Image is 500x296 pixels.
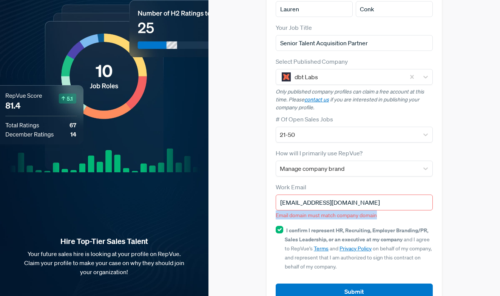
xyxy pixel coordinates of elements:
[276,183,306,192] label: Work Email
[276,57,348,66] label: Select Published Company
[12,249,196,276] p: Your future sales hire is looking at your profile on RepVue. Claim your profile to make your case...
[12,236,196,246] strong: Hire Top-Tier Sales Talent
[285,227,428,243] strong: I confirm I represent HR, Recruiting, Employer Branding/PR, Sales Leadership, or an executive at ...
[276,149,363,158] label: How will I primarily use RepVue?
[356,1,433,17] input: Last Name
[276,88,432,112] p: Only published company profiles can claim a free account at this time. Please if you are interest...
[314,245,329,252] a: Terms
[340,245,372,252] a: Privacy Policy
[282,72,291,81] img: dbt Labs
[304,96,329,103] a: contact us
[276,212,377,219] span: Email domain must match company domain
[276,23,312,32] label: Your Job Title
[276,1,353,17] input: First Name
[285,227,432,270] span: and I agree to RepVue’s and on behalf of my company, and represent that I am authorized to sign t...
[276,195,432,210] input: Email
[276,115,333,124] label: # Of Open Sales Jobs
[276,35,432,51] input: Title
